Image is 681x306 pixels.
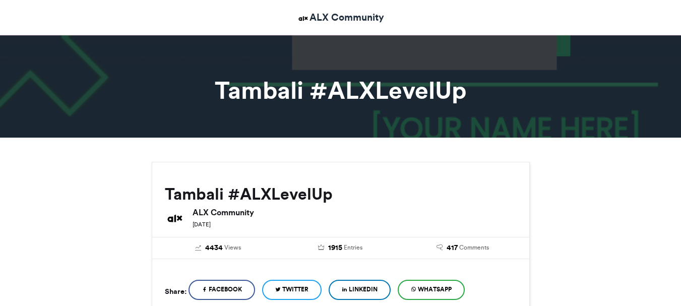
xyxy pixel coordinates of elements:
a: 4434 Views [165,242,272,254]
h2: Tambali #ALXLevelUp [165,185,517,203]
img: ALX Community [165,208,185,228]
span: LinkedIn [349,285,378,294]
a: 1915 Entries [287,242,394,254]
span: 4434 [205,242,223,254]
span: 417 [447,242,458,254]
a: Twitter [262,280,322,300]
span: Views [224,243,241,252]
img: ALX Community [297,12,309,25]
a: Facebook [189,280,255,300]
h1: Tambali #ALXLevelUp [61,78,621,102]
span: 1915 [328,242,342,254]
span: WhatsApp [418,285,452,294]
span: Facebook [209,285,242,294]
a: ALX Community [297,10,384,25]
h6: ALX Community [193,208,517,216]
span: Entries [344,243,362,252]
a: LinkedIn [329,280,391,300]
a: 417 Comments [409,242,517,254]
span: Twitter [282,285,308,294]
a: WhatsApp [398,280,465,300]
span: Comments [459,243,489,252]
h5: Share: [165,285,187,298]
small: [DATE] [193,221,211,228]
